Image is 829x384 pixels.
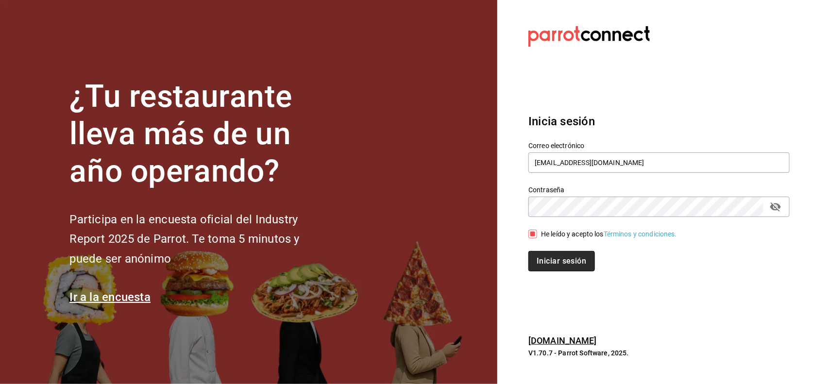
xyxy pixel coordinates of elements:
[528,335,597,346] a: [DOMAIN_NAME]
[528,187,790,194] label: Contraseña
[528,152,790,173] input: Ingresa tu correo electrónico
[604,230,677,238] a: Términos y condiciones.
[528,113,790,130] h3: Inicia sesión
[541,229,677,239] div: He leído y acepto los
[69,210,332,269] h2: Participa en la encuesta oficial del Industry Report 2025 de Parrot. Te toma 5 minutos y puede se...
[767,199,784,215] button: passwordField
[528,143,790,150] label: Correo electrónico
[69,290,151,304] a: Ir a la encuesta
[528,348,790,358] p: V1.70.7 - Parrot Software, 2025.
[69,78,332,190] h1: ¿Tu restaurante lleva más de un año operando?
[528,251,594,271] button: Iniciar sesión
